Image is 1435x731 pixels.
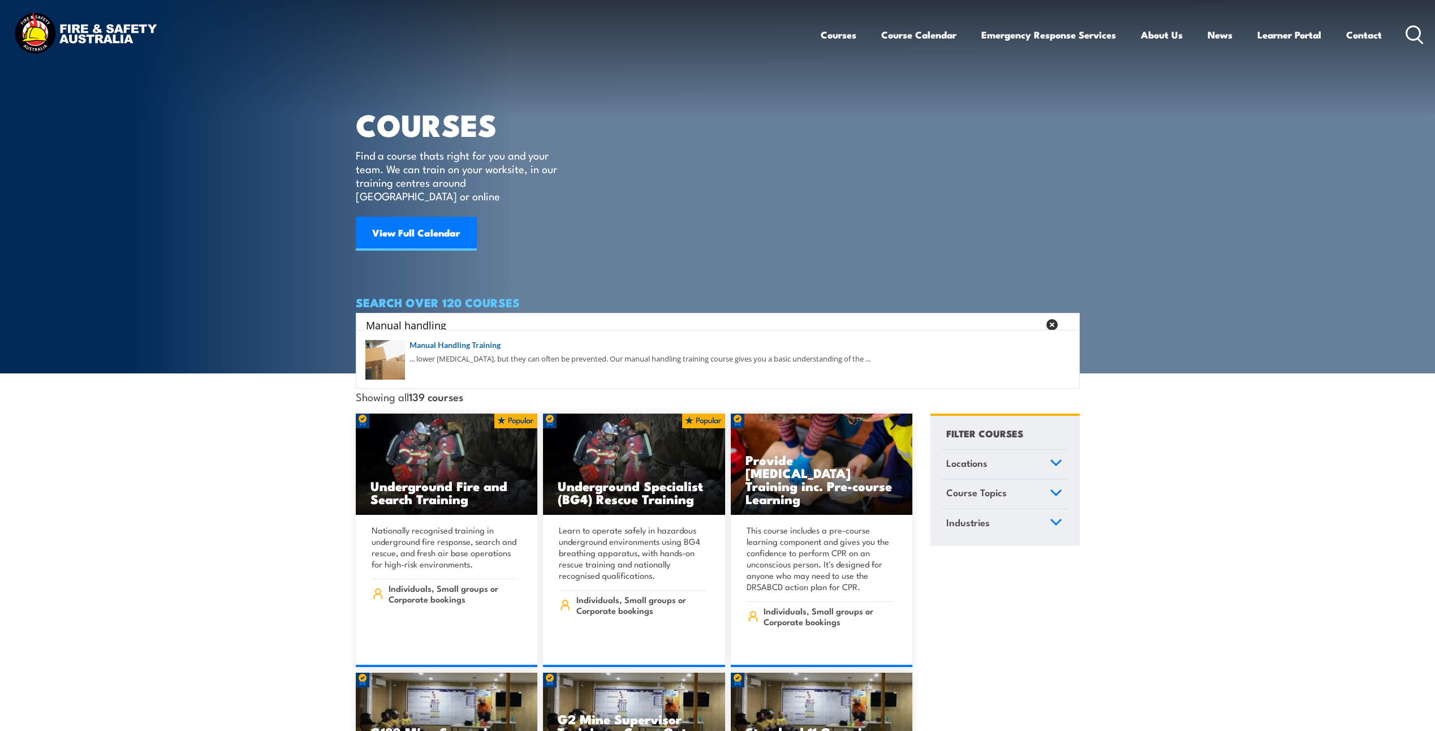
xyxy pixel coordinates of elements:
[731,414,913,515] a: Provide [MEDICAL_DATA] Training inc. Pre-course Learning
[366,316,1039,333] input: Search input
[389,583,518,604] span: Individuals, Small groups or Corporate bookings
[543,414,725,515] img: Underground mine rescue
[356,296,1080,308] h4: SEARCH OVER 120 COURSES
[1346,20,1382,50] a: Contact
[356,148,562,203] p: Find a course thats right for you and your team. We can train on your worksite, in our training c...
[731,414,913,515] img: Low Voltage Rescue and Provide CPR
[365,339,1070,351] a: Manual Handling Training
[356,390,463,402] span: Showing all
[1060,317,1076,333] button: Search magnifier button
[559,524,706,581] p: Learn to operate safely in hazardous underground environments using BG4 breathing apparatus, with...
[941,450,1067,479] a: Locations
[881,20,956,50] a: Course Calendar
[356,414,538,515] a: Underground Fire and Search Training
[356,217,477,251] a: View Full Calendar
[576,594,706,616] span: Individuals, Small groups or Corporate bookings
[745,453,898,505] h3: Provide [MEDICAL_DATA] Training inc. Pre-course Learning
[764,605,893,627] span: Individuals, Small groups or Corporate bookings
[1257,20,1321,50] a: Learner Portal
[941,479,1067,509] a: Course Topics
[356,111,574,137] h1: COURSES
[356,414,538,515] img: Underground mine rescue
[981,20,1116,50] a: Emergency Response Services
[946,455,988,471] span: Locations
[558,479,710,505] h3: Underground Specialist (BG4) Rescue Training
[370,479,523,505] h3: Underground Fire and Search Training
[821,20,856,50] a: Courses
[1208,20,1233,50] a: News
[941,509,1067,539] a: Industries
[372,524,519,570] p: Nationally recognised training in underground fire response, search and rescue, and fresh air bas...
[409,389,463,404] strong: 139 courses
[946,515,990,530] span: Industries
[543,414,725,515] a: Underground Specialist (BG4) Rescue Training
[946,425,1023,441] h4: FILTER COURSES
[747,524,894,592] p: This course includes a pre-course learning component and gives you the confidence to perform CPR ...
[1141,20,1183,50] a: About Us
[368,317,1041,333] form: Search form
[946,485,1007,500] span: Course Topics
